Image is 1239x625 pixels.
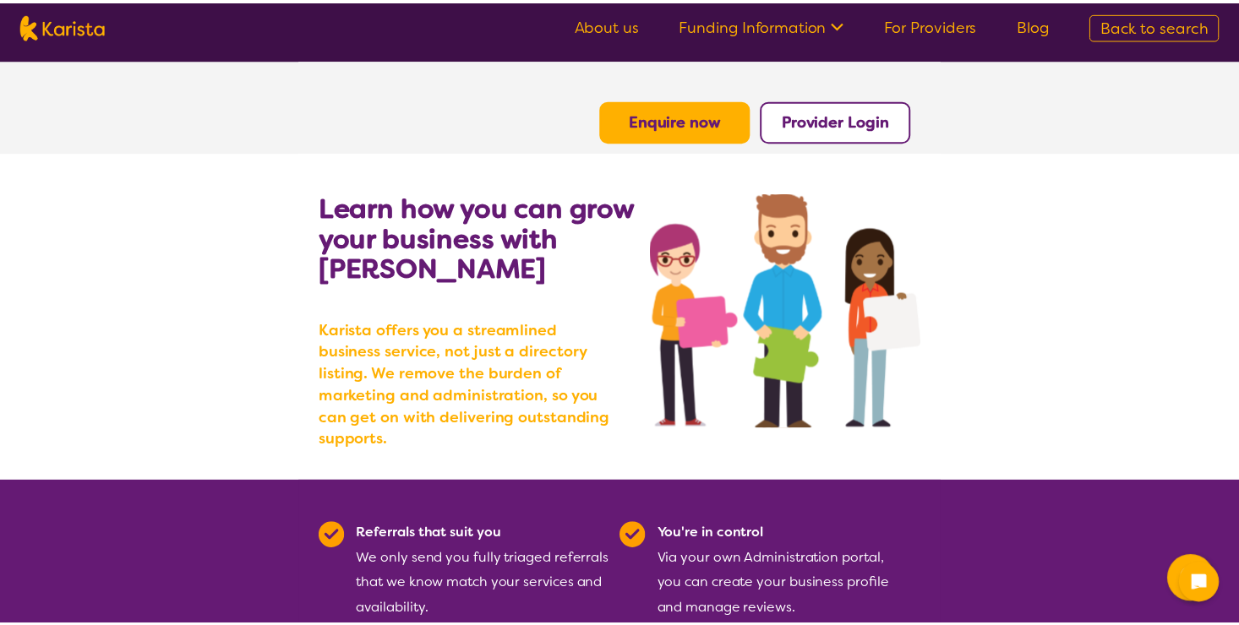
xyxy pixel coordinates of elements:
[664,522,920,623] div: Via your own Administration portal, you can create your business profile and manage reviews.
[1180,557,1227,604] button: Channel Menu
[1101,12,1232,39] a: Back to search
[1112,15,1221,35] span: Back to search
[581,14,646,35] a: About us
[360,525,506,543] b: Referrals that suit you
[657,193,931,429] img: grow your business with Karista
[322,319,626,451] b: Karista offers you a streamlined business service, not just a directory listing. We remove the bu...
[790,111,898,131] a: Provider Login
[20,13,106,38] img: Karista logo
[1028,14,1061,35] a: Blog
[664,525,772,543] b: You're in control
[626,524,652,550] img: Tick
[893,14,987,35] a: For Providers
[768,100,920,142] button: Provider Login
[686,14,853,35] a: Funding Information
[322,190,641,286] b: Learn how you can grow your business with [PERSON_NAME]
[606,100,758,142] button: Enquire now
[360,522,616,623] div: We only send you fully triaged referrals that we know match your services and availability.
[322,524,348,550] img: Tick
[636,111,729,131] a: Enquire now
